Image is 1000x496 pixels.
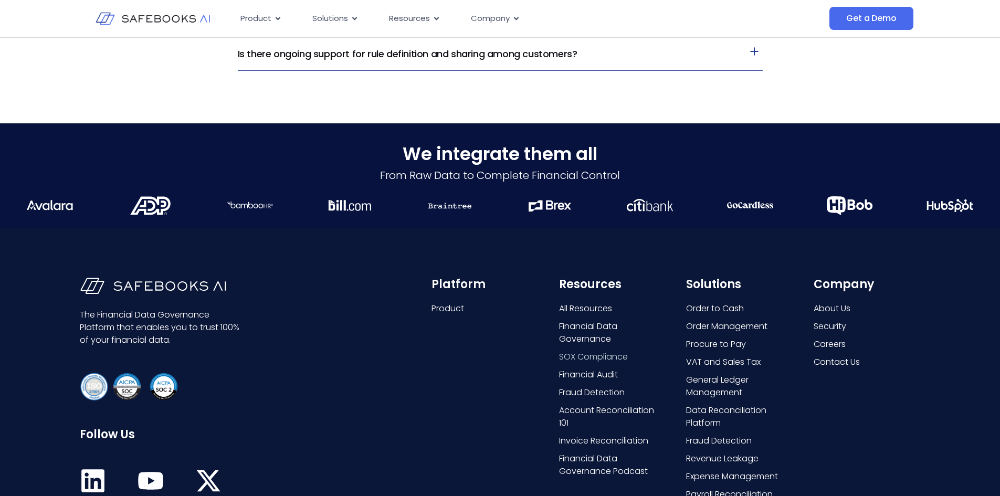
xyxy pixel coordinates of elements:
[686,404,793,429] a: Data Reconciliation Platform
[559,302,612,315] span: All Resources
[814,356,860,368] span: Contact Us
[431,302,538,315] a: Product
[127,196,173,215] img: Financial Data Governance 10
[431,278,538,291] h6: Platform
[327,196,373,215] img: Financial Data Governance 12
[559,386,625,399] span: Fraud Detection
[846,13,896,24] span: Get a Demo
[927,199,973,212] img: Financial Data Governance 18
[559,368,618,381] span: Financial Audit
[686,302,744,315] span: Order to Cash
[686,338,793,351] a: Procure to Pay
[227,196,273,215] img: Financial Data Governance 11
[232,8,724,29] div: Menu Toggle
[559,302,666,315] a: All Resources
[800,196,900,218] div: 8 / 21
[559,452,666,478] a: Financial Data Governance Podcast
[814,320,846,333] span: Security
[500,196,601,218] div: 5 / 21
[27,196,73,215] img: Financial Data Governance 30
[431,302,464,315] span: Product
[312,13,348,25] span: Solutions
[389,13,430,25] span: Resources
[559,351,628,363] span: SOX Compliance
[686,356,793,368] a: VAT and Sales Tax
[686,374,793,399] a: General Ledger Management
[686,452,759,465] span: Revenue Leakage
[559,435,648,447] span: Invoice Reconciliation
[814,302,850,315] span: About Us
[827,196,873,215] img: Financial Data Governance 17
[727,196,773,215] img: Financial Data Governance 16
[686,435,793,447] a: Fraud Detection
[686,320,767,333] span: Order Management
[686,435,752,447] span: Fraud Detection
[527,196,573,215] img: Financial Data Governance 14
[471,13,510,25] span: Company
[100,196,201,218] div: 1 / 21
[686,470,778,483] span: Expense Management
[814,356,920,368] a: Contact Us
[829,7,913,30] a: Get a Demo
[814,320,920,333] a: Security
[559,320,666,345] a: Financial Data Governance
[240,13,271,25] span: Product
[814,338,920,351] a: Careers
[686,320,793,333] a: Order Management
[686,470,793,483] a: Expense Management
[80,428,243,441] h6: Follow Us
[814,302,920,315] a: About Us
[686,338,746,351] span: Procure to Pay
[559,351,666,363] a: SOX Compliance
[559,404,666,429] a: Account Reconciliation 101
[200,196,300,218] div: 2 / 21
[400,196,500,218] div: 4 / 21
[238,47,577,60] a: Is there ongoing support for rule definition and sharing among customers?
[80,309,243,346] p: The Financial Data Governance Platform that enables you to trust 100% of your financial data.
[686,452,793,465] a: Revenue Leakage
[300,196,401,218] div: 3 / 21
[700,196,801,218] div: 7 / 21
[686,302,793,315] a: Order to Cash
[686,356,761,368] span: VAT and Sales Tax
[686,278,793,291] h6: Solutions
[814,338,846,351] span: Careers
[627,196,673,215] img: Financial Data Governance 15
[559,368,666,381] a: Financial Audit
[559,386,666,399] a: Fraud Detection
[427,196,473,215] img: Financial Data Governance 13
[559,435,666,447] a: Invoice Reconciliation
[559,278,666,291] h6: Resources
[814,278,920,291] h6: Company
[600,196,700,218] div: 6 / 21
[238,37,763,71] h3: Is there ongoing support for rule definition and sharing among customers?
[232,8,724,29] nav: Menu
